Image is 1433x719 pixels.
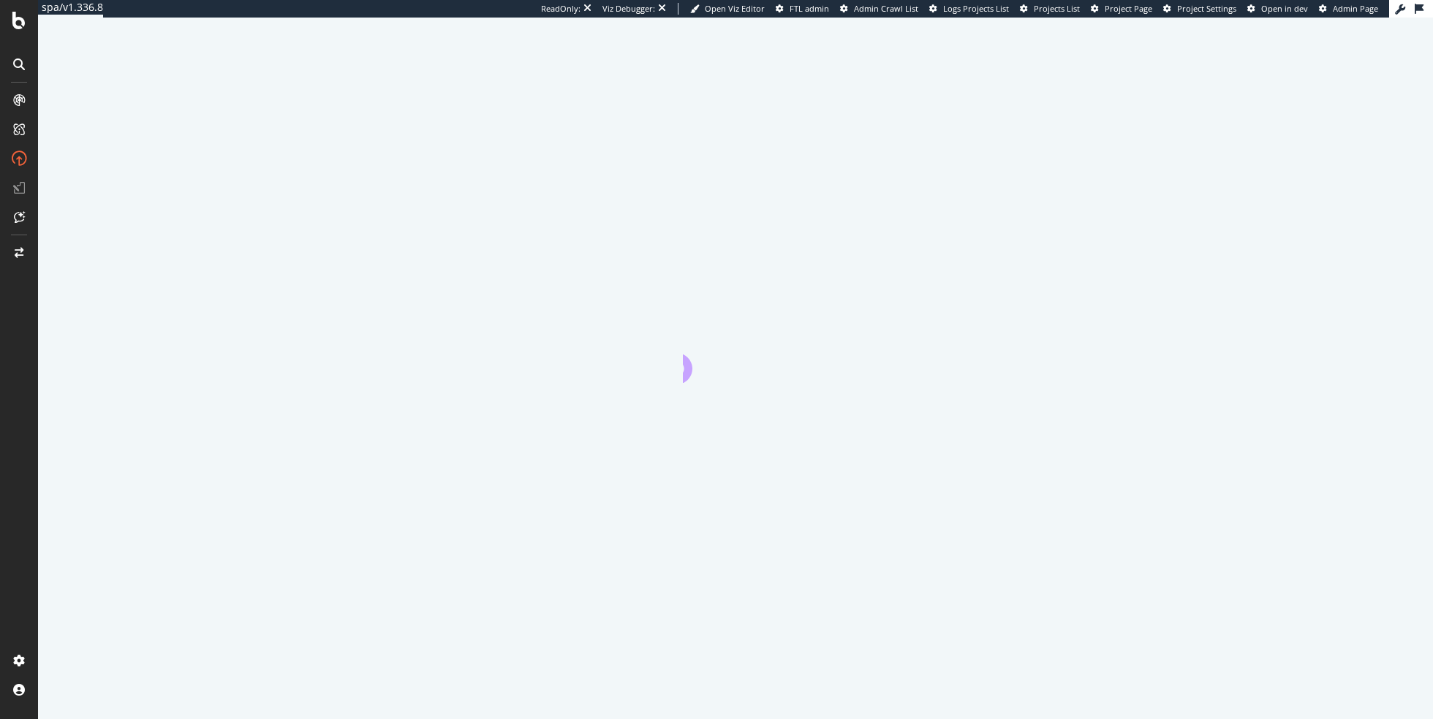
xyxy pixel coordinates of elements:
a: Project Page [1091,3,1152,15]
span: Open in dev [1261,3,1308,14]
span: Admin Crawl List [854,3,918,14]
div: ReadOnly: [541,3,581,15]
span: Open Viz Editor [705,3,765,14]
a: Project Settings [1163,3,1236,15]
a: Open Viz Editor [690,3,765,15]
span: Logs Projects List [943,3,1009,14]
span: FTL admin [790,3,829,14]
a: Admin Crawl List [840,3,918,15]
div: Viz Debugger: [602,3,655,15]
div: animation [683,330,788,383]
span: Projects List [1034,3,1080,14]
a: Open in dev [1247,3,1308,15]
span: Admin Page [1333,3,1378,14]
a: Logs Projects List [929,3,1009,15]
a: FTL admin [776,3,829,15]
a: Projects List [1020,3,1080,15]
a: Admin Page [1319,3,1378,15]
span: Project Page [1105,3,1152,14]
span: Project Settings [1177,3,1236,14]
